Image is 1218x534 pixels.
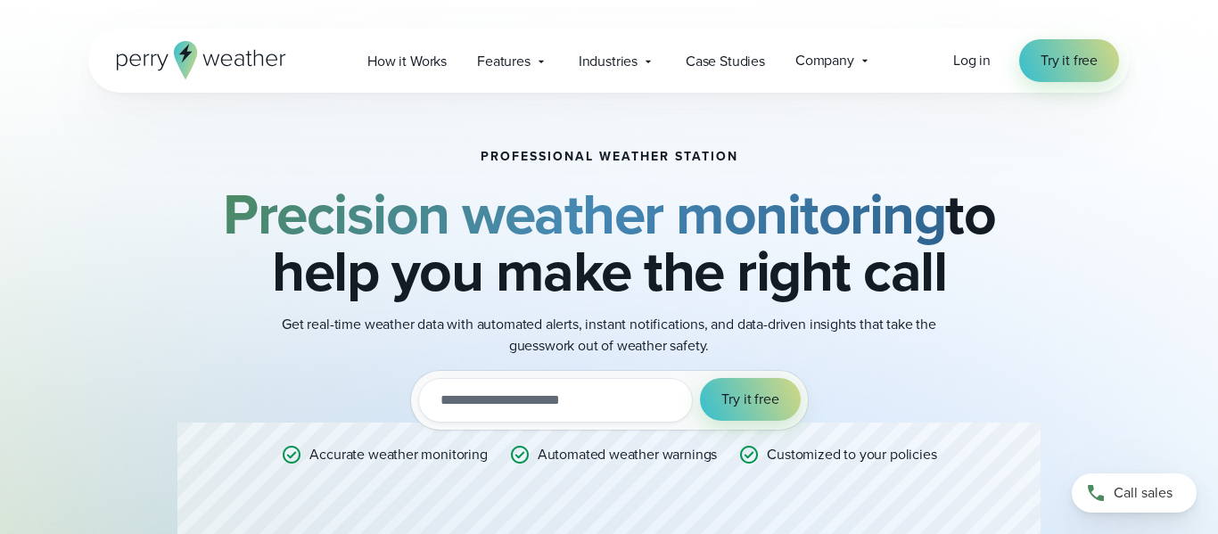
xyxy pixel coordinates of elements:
a: Case Studies [671,43,780,79]
span: Features [477,51,531,72]
span: Industries [579,51,638,72]
span: Try it free [721,389,778,410]
button: Try it free [700,378,800,421]
a: How it Works [352,43,462,79]
p: Get real-time weather data with automated alerts, instant notifications, and data-driven insights... [252,314,966,357]
span: Call sales [1114,482,1173,504]
h1: Professional Weather Station [481,150,738,164]
a: Call sales [1072,473,1197,513]
strong: Precision weather monitoring [223,172,945,256]
p: Customized to your policies [767,444,936,465]
p: Accurate weather monitoring [309,444,487,465]
span: Log in [953,50,991,70]
a: Try it free [1019,39,1119,82]
span: Company [795,50,854,71]
span: Try it free [1041,50,1098,71]
p: Automated weather warnings [538,444,718,465]
span: Case Studies [686,51,765,72]
span: How it Works [367,51,447,72]
a: Log in [953,50,991,71]
h2: to help you make the right call [177,185,1041,300]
